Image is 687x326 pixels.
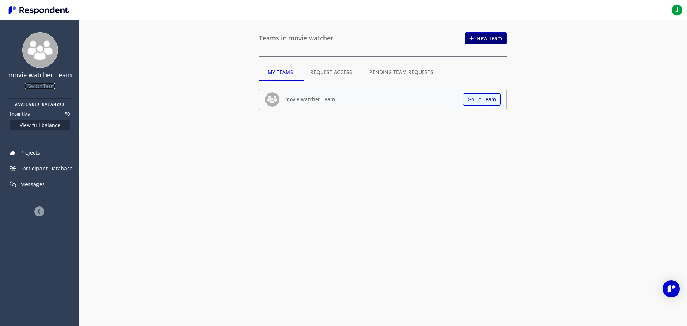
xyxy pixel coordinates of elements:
button: Go To Team [463,93,501,106]
h5: movie watcher Team [285,97,335,102]
dd: $0 [65,110,70,117]
md-tab-item: Pending Team Requests [361,64,442,81]
md-tab-item: Request Access [302,64,361,81]
section: Balance summary [7,98,73,133]
md-tab-item: My Teams [259,64,302,81]
span: Participant Database [20,165,73,172]
button: J [670,4,684,16]
a: New Team [465,32,507,44]
div: Open Intercom Messenger [663,280,680,297]
img: team_avatar_256.png [22,32,58,68]
h4: Teams in movie watcher [259,35,333,42]
span: Projects [20,149,40,156]
span: J [671,4,683,16]
h2: AVAILABLE BALANCES [10,102,70,107]
img: Respondent [6,4,72,16]
img: team_avatar_256.png [265,92,279,107]
span: Messages [20,181,45,188]
button: View full balance [10,120,70,130]
a: Switch Team [25,83,55,89]
h4: movie watcher Team [5,72,75,79]
dt: Incentive [10,110,30,117]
